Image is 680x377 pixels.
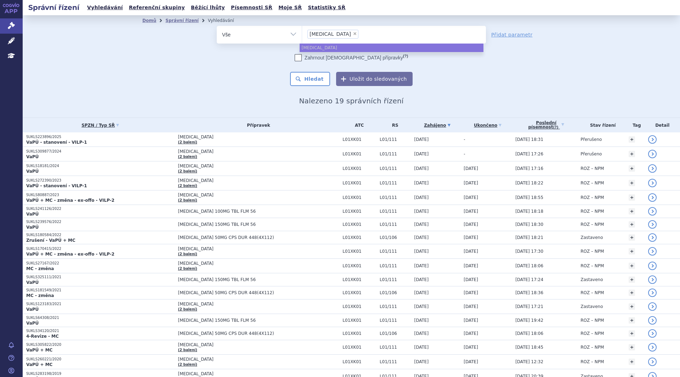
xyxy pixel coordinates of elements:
span: - [464,152,465,156]
span: [DATE] [414,359,429,364]
a: detail [648,275,657,284]
span: [DATE] [414,181,429,185]
p: SUKLS80887/2023 [26,193,175,198]
a: + [629,359,635,365]
p: SUKLS223896/2025 [26,135,175,139]
strong: MC - změna [26,293,54,298]
span: [DATE] 17:21 [515,304,543,309]
span: [DATE] 18:06 [515,331,543,336]
span: [DATE] [414,152,429,156]
span: [MEDICAL_DATA] [178,357,339,362]
span: [DATE] 18:22 [515,181,543,185]
a: detail [648,135,657,144]
span: ROZ – NPM [580,209,604,214]
span: [DATE] [414,318,429,323]
span: L01/111 [380,181,410,185]
span: [DATE] 18:45 [515,345,543,350]
p: SUKLS27167/2022 [26,261,175,266]
span: [DATE] [464,345,478,350]
strong: VaPÚ [26,280,39,285]
span: [MEDICAL_DATA] [178,164,339,168]
strong: VaPÚ [26,212,39,217]
span: L01/111 [380,209,410,214]
a: (2 balení) [178,307,197,311]
span: [DATE] [414,290,429,295]
a: + [629,248,635,255]
strong: MC - změna [26,266,54,271]
li: Vyhledávání [208,15,243,26]
label: Zahrnout [DEMOGRAPHIC_DATA] přípravky [295,54,408,61]
span: [MEDICAL_DATA] 50MG CPS DUR 448(4X112) [178,290,339,295]
span: ROZ – NPM [580,263,604,268]
a: (2 balení) [178,155,197,159]
span: [DATE] 18:18 [515,209,543,214]
span: L01XK01 [342,152,376,156]
span: L01XK01 [342,249,376,254]
strong: VaPÚ [26,225,39,230]
span: [DATE] [464,277,478,282]
a: Referenční skupiny [127,3,187,12]
strong: VaPÚ + MC [26,348,52,353]
span: L01/111 [380,277,410,282]
a: + [629,194,635,201]
th: Přípravek [175,118,339,132]
a: Přidat parametr [491,31,533,38]
a: + [629,263,635,269]
span: L01/111 [380,304,410,309]
a: detail [648,193,657,202]
span: L01/111 [380,345,410,350]
p: SUKLS272390/2023 [26,178,175,183]
a: + [629,317,635,324]
span: [DATE] [414,277,429,282]
span: [MEDICAL_DATA] [178,371,339,376]
span: L01XK01 [342,195,376,200]
p: SUKLS239576/2022 [26,219,175,224]
span: L01XK01 [342,181,376,185]
span: [MEDICAL_DATA] 50MG CPS DUR 448(4X112) [178,331,339,336]
span: [DATE] [464,331,478,336]
span: [DATE] [464,263,478,268]
span: [DATE] [464,318,478,323]
p: SUKLS34120/2021 [26,329,175,333]
span: [DATE] 19:42 [515,318,543,323]
p: SUKLS181549/2021 [26,288,175,293]
span: L01XK01 [342,290,376,295]
a: + [629,303,635,310]
th: Detail [645,118,680,132]
p: SUKLS64308/2021 [26,315,175,320]
span: Zastaveno [580,235,603,240]
span: [DATE] 12:32 [515,359,543,364]
span: [DATE] [414,209,429,214]
span: L01/111 [380,359,410,364]
span: [DATE] [414,137,429,142]
span: [MEDICAL_DATA] 150MG TBL FLM 56 [178,277,339,282]
span: Přerušeno [580,152,602,156]
span: L01/111 [380,318,410,323]
p: SUKLS309877/2024 [26,149,175,154]
span: [DATE] [414,222,429,227]
a: Běžící lhůty [189,3,227,12]
span: ROZ – NPM [580,318,604,323]
a: detail [648,233,657,242]
a: detail [648,358,657,366]
strong: VaPÚ - stanovení - VILP-1 [26,140,87,145]
a: + [629,221,635,228]
p: SUKLS325111/2021 [26,275,175,280]
a: (2 balení) [178,267,197,270]
a: + [629,330,635,337]
a: + [629,136,635,143]
button: Hledat [290,72,330,86]
p: SUKLS283198/2019 [26,371,175,376]
a: + [629,344,635,350]
span: L01XK01 [342,318,376,323]
p: SUKLS241126/2022 [26,206,175,211]
span: [DATE] [464,195,478,200]
a: detail [648,220,657,229]
th: Tag [625,118,645,132]
a: + [629,151,635,157]
strong: Zrušení - VaPÚ + MC [26,238,75,243]
span: [DATE] 17:30 [515,249,543,254]
span: L01XK01 [342,209,376,214]
a: detail [648,262,657,270]
span: [DATE] [414,195,429,200]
